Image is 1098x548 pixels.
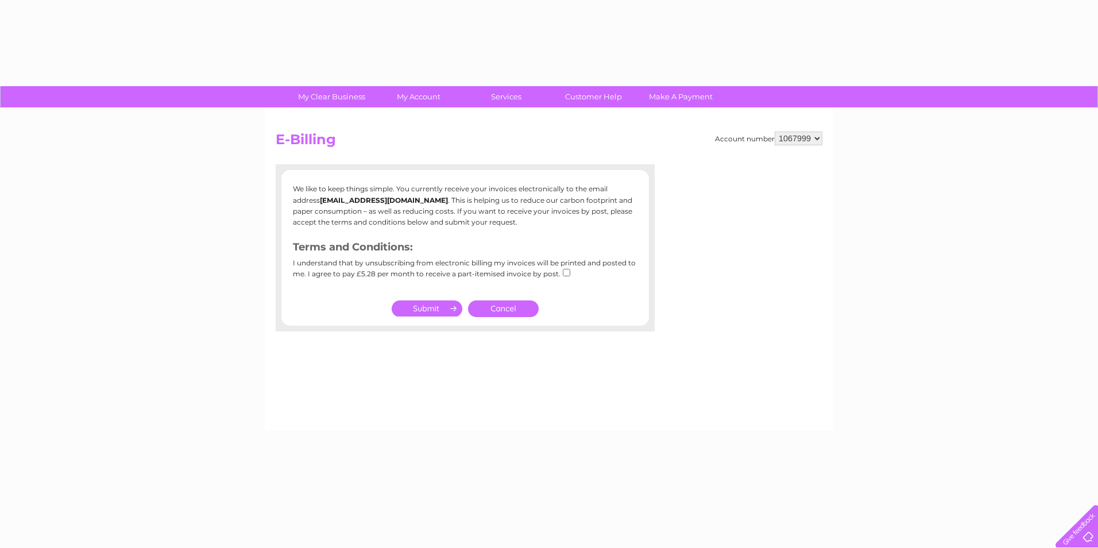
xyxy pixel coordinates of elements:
[276,132,822,153] h2: E-Billing
[459,86,554,107] a: Services
[633,86,728,107] a: Make A Payment
[715,132,822,145] div: Account number
[468,300,539,317] a: Cancel
[392,300,462,317] input: Submit
[546,86,641,107] a: Customer Help
[320,196,448,204] b: [EMAIL_ADDRESS][DOMAIN_NAME]
[293,183,637,227] p: We like to keep things simple. You currently receive your invoices electronically to the email ad...
[284,86,379,107] a: My Clear Business
[372,86,466,107] a: My Account
[293,259,637,286] div: I understand that by unsubscribing from electronic billing my invoices will be printed and posted...
[293,239,637,259] h3: Terms and Conditions:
